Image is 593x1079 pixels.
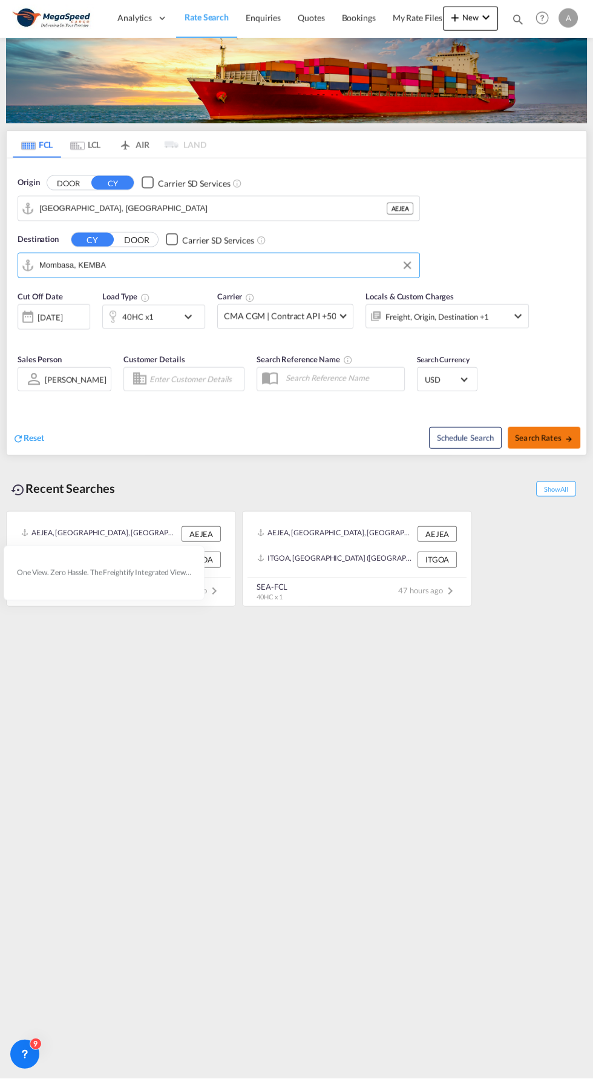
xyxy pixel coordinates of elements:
[385,309,489,326] div: Freight Origin Destination Factory Stuffing
[102,292,150,302] span: Load Type
[185,13,229,23] span: Rate Search
[257,582,287,593] div: SEA-FCL
[39,257,413,275] input: Search by Port
[118,139,133,148] md-icon: icon-airplane
[536,482,576,497] span: Show All
[257,552,414,568] div: ITGOA, Genova (Genoa), Italy, Southern Europe, Europe
[11,483,25,498] md-icon: icon-backup-restore
[398,586,457,596] span: 47 hours ago
[18,197,419,221] md-input-container: Jebel Ali, AEJEA
[12,5,94,33] img: ad002ba0aea611eda5429768204679d3.JPG
[424,371,471,389] md-select: Select Currency: $ USDUnited States Dollar
[142,177,230,190] md-checkbox: Checkbox No Ink
[13,432,44,446] div: icon-refreshReset
[47,177,90,191] button: DOOR
[39,200,387,218] input: Search by Port
[13,132,61,158] md-tab-item: FCL
[246,13,281,24] span: Enquiries
[91,177,134,191] button: CY
[123,355,185,365] span: Customer Details
[532,8,552,29] span: Help
[6,39,587,124] img: LCL+%26+FCL+BACKGROUND.png
[116,233,158,247] button: DOOR
[298,13,324,24] span: Quotes
[429,428,502,449] button: Note: By default Schedule search will only considerorigin ports, destination ports and cut off da...
[224,311,336,323] span: CMA CGM | Contract API +50
[182,235,254,247] div: Carrier SD Services
[71,233,114,247] button: CY
[511,13,525,27] md-icon: icon-magnify
[242,512,472,607] recent-search-card: AEJEA, [GEOGRAPHIC_DATA], [GEOGRAPHIC_DATA], [GEOGRAPHIC_DATA], [GEOGRAPHIC_DATA] AEJEAITGOA, [GE...
[365,292,454,302] span: Locals & Custom Charges
[117,13,152,25] span: Analytics
[532,8,559,30] div: Help
[418,527,457,543] div: AEJEA
[398,257,416,275] button: Clear Input
[393,13,442,24] span: My Rate Files
[448,11,462,25] md-icon: icon-plus 400-fg
[448,13,493,23] span: New
[110,132,158,158] md-tab-item: AIR
[508,428,580,449] button: Search Ratesicon-arrow-right
[18,254,419,278] md-input-container: Mombasa, KEMBA
[6,475,120,503] div: Recent Searches
[257,355,353,365] span: Search Reference Name
[18,355,62,365] span: Sales Person
[257,527,414,543] div: AEJEA, Jebel Ali, United Arab Emirates, Middle East, Middle East
[559,9,578,28] div: A
[257,593,283,601] span: 40HC x 1
[158,178,230,191] div: Carrier SD Services
[61,132,110,158] md-tab-item: LCL
[443,584,457,599] md-icon: icon-chevron-right
[511,310,525,324] md-icon: icon-chevron-down
[45,376,106,385] div: [PERSON_NAME]
[418,552,457,568] div: ITGOA
[7,159,586,455] div: Origin DOOR CY Checkbox No InkUnchecked: Search for CY (Container Yard) services for all selected...
[280,370,404,388] input: Search Reference Name
[515,434,573,443] span: Search Rates
[18,177,39,189] span: Origin
[44,371,108,389] md-select: Sales Person: Avinash D'souza
[342,13,376,24] span: Bookings
[443,7,498,31] button: icon-plus 400-fgNewicon-chevron-down
[122,309,154,326] div: 40HC x1
[511,13,525,31] div: icon-magnify
[18,329,27,345] md-datepicker: Select
[13,132,206,158] md-pagination-wrapper: Use the left and right arrow keys to navigate between tabs
[365,305,529,329] div: Freight Origin Destination Factory Stuffingicon-chevron-down
[417,356,470,365] span: Search Currency
[343,356,353,365] md-icon: Your search will be saved by the below given name
[166,234,254,247] md-checkbox: Checkbox No Ink
[18,234,59,246] span: Destination
[245,293,255,303] md-icon: The selected Trucker/Carrierwill be displayed in the rate results If the rates are from another f...
[425,375,459,386] span: USD
[6,512,236,607] recent-search-card: AEJEA, [GEOGRAPHIC_DATA], [GEOGRAPHIC_DATA], [GEOGRAPHIC_DATA], [GEOGRAPHIC_DATA] AEJEAITGOA, [GE...
[232,179,242,189] md-icon: Unchecked: Search for CY (Container Yard) services for all selected carriers.Checked : Search for...
[21,527,179,543] div: AEJEA, Jebel Ali, United Arab Emirates, Middle East, Middle East
[149,371,240,389] input: Enter Customer Details
[13,434,24,445] md-icon: icon-refresh
[38,313,62,324] div: [DATE]
[181,310,201,325] md-icon: icon-chevron-down
[217,292,255,302] span: Carrier
[387,203,413,215] div: AEJEA
[102,305,205,330] div: 40HC x1icon-chevron-down
[565,435,573,444] md-icon: icon-arrow-right
[18,292,63,302] span: Cut Off Date
[18,305,90,330] div: [DATE]
[257,236,266,246] md-icon: Unchecked: Search for CY (Container Yard) services for all selected carriers.Checked : Search for...
[24,433,44,443] span: Reset
[182,527,221,543] div: AEJEA
[479,11,493,25] md-icon: icon-chevron-down
[140,293,150,303] md-icon: icon-information-outline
